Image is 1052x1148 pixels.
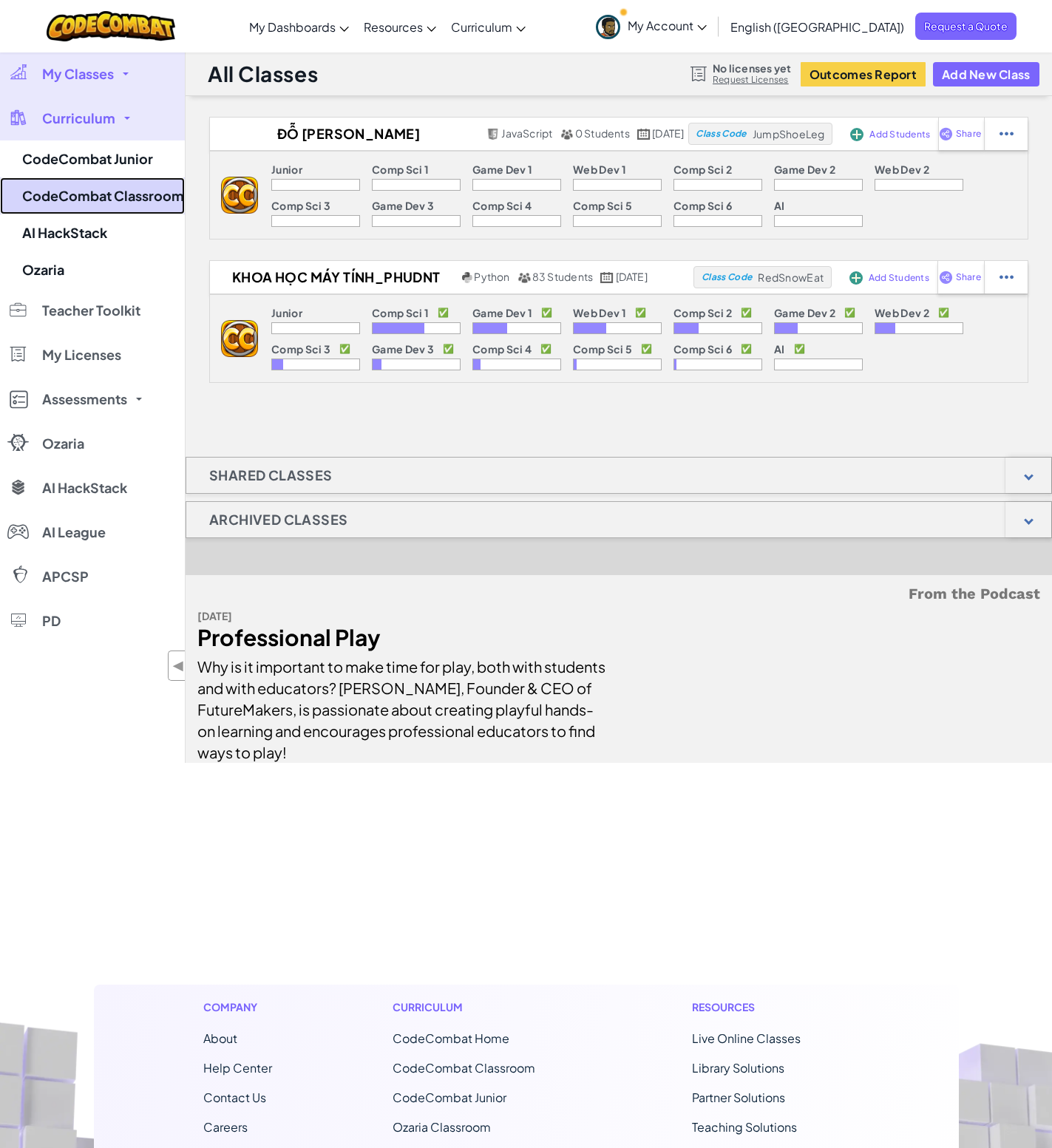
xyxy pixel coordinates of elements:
[628,18,707,33] span: My Account
[210,266,458,288] h2: Khoa học máy tính_Phudnt
[849,271,863,285] img: IconAddStudents.svg
[372,200,434,211] p: Game Dev 3
[42,526,106,539] span: AI League
[393,1030,509,1046] span: CodeCombat Home
[702,273,752,282] span: Class Code
[472,307,532,319] p: Game Dev 1
[637,129,651,140] img: calendar.svg
[774,343,785,355] p: AI
[600,272,614,283] img: calendar.svg
[393,1119,491,1135] a: Ozaria Classroom
[372,307,429,319] p: Comp Sci 1
[573,307,626,319] p: Web Dev 1
[462,272,473,283] img: python.png
[42,67,114,81] span: My Classes
[575,126,630,140] span: 0 Students
[372,163,429,175] p: Comp Sci 1
[438,307,449,319] p: ✅
[730,19,904,35] span: English ([GEOGRAPHIC_DATA])
[393,1090,506,1105] a: CodeCombat Junior
[42,437,84,450] span: Ozaria
[339,343,350,355] p: ✅
[635,307,646,319] p: ✅
[172,655,185,676] span: ◀
[596,15,620,39] img: avatar
[47,11,176,41] img: CodeCombat logo
[242,7,356,47] a: My Dashboards
[517,272,531,283] img: MultipleUsers.png
[573,200,632,211] p: Comp Sci 5
[474,270,509,283] span: Python
[939,271,953,284] img: IconShare_Purple.svg
[186,501,370,538] h1: Archived Classes
[673,307,732,319] p: Comp Sci 2
[869,274,929,282] span: Add Students
[540,343,552,355] p: ✅
[774,307,835,319] p: Game Dev 2
[753,127,825,140] span: JumpShoeLeg
[42,393,127,406] span: Assessments
[692,1090,785,1105] a: Partner Solutions
[203,1119,248,1135] a: Careers
[915,13,1017,40] a: Request a Quote
[652,126,684,140] span: [DATE]
[393,1060,535,1076] a: CodeCombat Classroom
[271,200,330,211] p: Comp Sci 3
[271,307,302,319] p: Junior
[197,648,608,763] div: Why is it important to make time for play, both with students and with educators? [PERSON_NAME], ...
[573,343,632,355] p: Comp Sci 5
[774,200,785,211] p: AI
[794,343,805,355] p: ✅
[451,19,512,35] span: Curriculum
[210,123,688,145] a: Đỗ [PERSON_NAME] [PERSON_NAME] JavaScript 0 Students [DATE]
[713,62,791,74] span: No licenses yet
[197,583,1040,605] h5: From the Podcast
[938,307,949,319] p: ✅
[616,270,648,283] span: [DATE]
[203,999,272,1015] h1: Company
[356,7,444,47] a: Resources
[869,130,930,139] span: Add Students
[203,1090,266,1105] span: Contact Us
[271,163,302,175] p: Junior
[713,74,791,86] a: Request Licenses
[560,129,574,140] img: MultipleUsers.png
[486,129,500,140] img: javascript.png
[271,343,330,355] p: Comp Sci 3
[956,129,981,138] span: Share
[541,307,552,319] p: ✅
[472,343,532,355] p: Comp Sci 4
[532,270,594,283] span: 83 Students
[673,343,732,355] p: Comp Sci 6
[692,1119,797,1135] a: Teaching Solutions
[443,343,454,355] p: ✅
[741,343,752,355] p: ✅
[692,1030,801,1046] a: Live Online Classes
[501,126,552,140] span: JavaScript
[774,163,835,175] p: Game Dev 2
[249,19,336,35] span: My Dashboards
[203,1030,237,1046] a: About
[210,266,693,288] a: Khoa học máy tính_Phudnt Python 83 Students [DATE]
[801,62,926,86] button: Outcomes Report
[850,128,863,141] img: IconAddStudents.svg
[673,163,732,175] p: Comp Sci 2
[42,112,115,125] span: Curriculum
[186,457,356,494] h1: Shared Classes
[197,605,608,627] div: [DATE]
[393,999,571,1015] h1: Curriculum
[573,163,626,175] p: Web Dev 1
[42,348,121,361] span: My Licenses
[588,3,714,50] a: My Account
[221,177,258,214] img: logo
[444,7,533,47] a: Curriculum
[673,200,732,211] p: Comp Sci 6
[758,271,824,284] span: RedSnowEat
[723,7,912,47] a: English ([GEOGRAPHIC_DATA])
[372,343,434,355] p: Game Dev 3
[472,200,532,211] p: Comp Sci 4
[221,320,258,357] img: logo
